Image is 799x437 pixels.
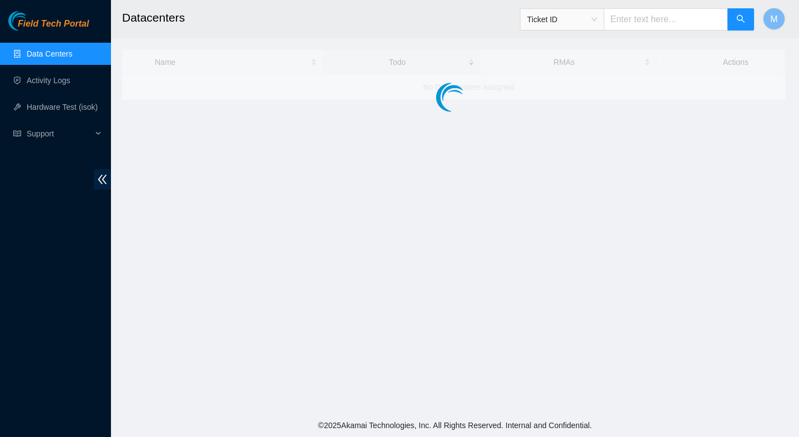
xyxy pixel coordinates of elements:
span: double-left [94,169,111,190]
button: search [727,8,754,31]
span: search [736,14,745,25]
a: Data Centers [27,49,72,58]
img: Akamai Technologies [8,11,56,31]
a: Hardware Test (isok) [27,103,98,111]
footer: © 2025 Akamai Technologies, Inc. All Rights Reserved. Internal and Confidential. [111,414,799,437]
span: read [13,130,21,138]
button: M [763,8,785,30]
span: Ticket ID [527,11,597,28]
a: Activity Logs [27,76,70,85]
span: M [770,12,777,26]
input: Enter text here... [604,8,728,31]
span: Support [27,123,92,145]
span: Field Tech Portal [18,19,89,29]
a: Akamai TechnologiesField Tech Portal [8,20,89,34]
